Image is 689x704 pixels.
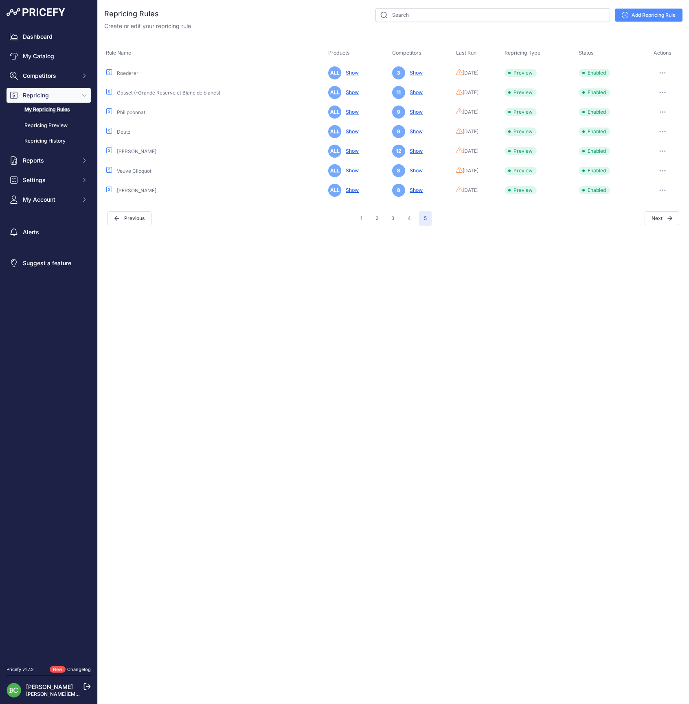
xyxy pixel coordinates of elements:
span: 12 [392,145,405,158]
a: Show [406,89,423,95]
span: Products [328,50,350,56]
a: Deutz [117,129,131,135]
span: Enabled [579,147,610,155]
span: ALL [328,125,341,138]
span: Actions [654,50,671,56]
span: Last Run [456,50,476,56]
span: ALL [328,66,341,79]
span: Preview [505,147,537,155]
span: [DATE] [463,128,478,135]
input: Search [375,8,610,22]
span: 9 [392,106,405,119]
nav: Sidebar [7,29,91,656]
a: [PERSON_NAME] [117,148,156,154]
a: Repricing History [7,134,91,148]
a: Alerts [7,225,91,240]
a: Add Repricing Rule [615,9,682,22]
span: Repricing [23,91,76,99]
span: Enabled [579,128,610,136]
span: Reports [23,156,76,165]
a: [PERSON_NAME] [117,187,156,194]
a: Show [342,148,359,154]
span: 3 [392,66,405,79]
button: My Account [7,192,91,207]
button: Competitors [7,68,91,83]
a: Show [406,70,423,76]
button: Go to page 1 [355,211,367,226]
span: ALL [328,164,341,177]
a: Show [342,109,359,115]
span: New [50,666,66,673]
span: My Account [23,196,76,204]
span: [DATE] [463,187,478,194]
span: Rule Name [106,50,131,56]
a: [PERSON_NAME] [26,683,73,690]
span: 8 [392,164,405,177]
span: 5 [419,211,432,226]
span: ALL [328,86,341,99]
span: Preview [505,108,537,116]
span: Preview [505,88,537,97]
span: Competitors [23,72,76,80]
a: Show [406,109,423,115]
a: Show [342,89,359,95]
a: Show [406,187,423,193]
a: Gosset (-Grande Réserve et Blanc de blancs) [117,90,220,96]
a: Changelog [67,667,91,672]
a: Suggest a feature [7,256,91,271]
span: Enabled [579,167,610,175]
span: 8 [392,184,405,197]
p: Create or edit your repricing rule [104,22,191,30]
a: Philipponnat [117,109,145,115]
span: Preview [505,186,537,194]
span: Repricing Type [505,50,540,56]
button: Reports [7,153,91,168]
button: Previous [108,211,151,225]
span: Enabled [579,186,610,194]
span: ALL [328,145,341,158]
span: Preview [505,128,537,136]
span: ALL [328,184,341,197]
a: Show [406,128,423,134]
a: My Repricing Rules [7,103,91,117]
a: Repricing Preview [7,119,91,133]
span: [DATE] [463,148,478,154]
a: Veuve Clicquot [117,168,151,174]
a: [PERSON_NAME][EMAIL_ADDRESS][DOMAIN_NAME][PERSON_NAME] [26,691,192,697]
span: ALL [328,106,341,119]
span: Preview [505,69,537,77]
h2: Repricing Rules [104,8,159,20]
span: Next [645,211,679,225]
a: Roederer [117,70,138,76]
a: Show [406,148,423,154]
span: Preview [505,167,537,175]
span: Enabled [579,88,610,97]
button: Go to page 3 [386,211,399,226]
a: Show [342,70,359,76]
span: 11 [392,86,405,99]
a: Show [342,187,359,193]
a: Show [342,128,359,134]
a: Show [406,167,423,174]
span: Settings [23,176,76,184]
span: Status [579,50,594,56]
div: Pricefy v1.7.2 [7,666,34,673]
img: Pricefy Logo [7,8,65,16]
a: Show [342,167,359,174]
span: Competitors [392,50,421,56]
span: [DATE] [463,109,478,115]
span: [DATE] [463,89,478,96]
span: [DATE] [463,70,478,76]
button: Go to page 2 [371,211,383,226]
button: Settings [7,173,91,187]
a: Dashboard [7,29,91,44]
span: [DATE] [463,167,478,174]
span: 9 [392,125,405,138]
span: Enabled [579,108,610,116]
span: Enabled [579,69,610,77]
button: Repricing [7,88,91,103]
button: Go to page 4 [403,211,416,226]
a: My Catalog [7,49,91,64]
